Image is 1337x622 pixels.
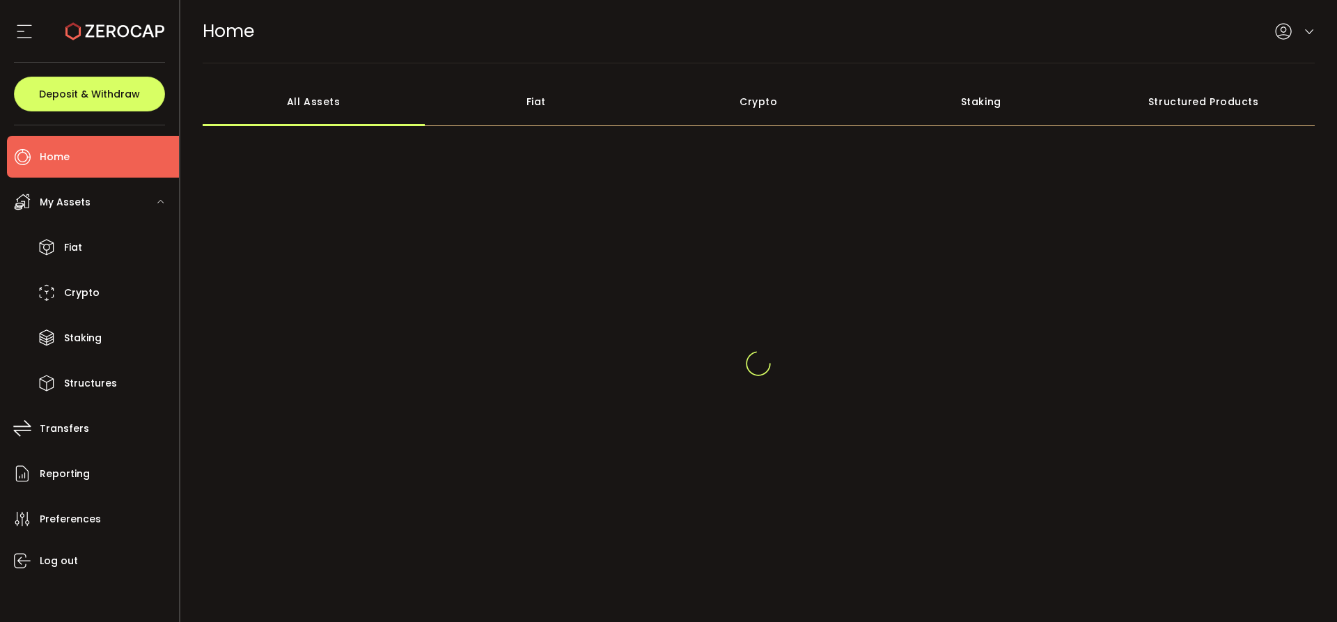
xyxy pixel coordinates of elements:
[40,419,89,439] span: Transfers
[203,77,425,126] div: All Assets
[40,551,78,571] span: Log out
[40,192,91,212] span: My Assets
[203,19,254,43] span: Home
[40,464,90,484] span: Reporting
[425,77,648,126] div: Fiat
[40,509,101,529] span: Preferences
[64,373,117,394] span: Structures
[64,328,102,348] span: Staking
[64,238,82,258] span: Fiat
[648,77,870,126] div: Crypto
[64,283,100,303] span: Crypto
[14,77,165,111] button: Deposit & Withdraw
[39,89,140,99] span: Deposit & Withdraw
[1093,77,1315,126] div: Structured Products
[40,147,70,167] span: Home
[870,77,1093,126] div: Staking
